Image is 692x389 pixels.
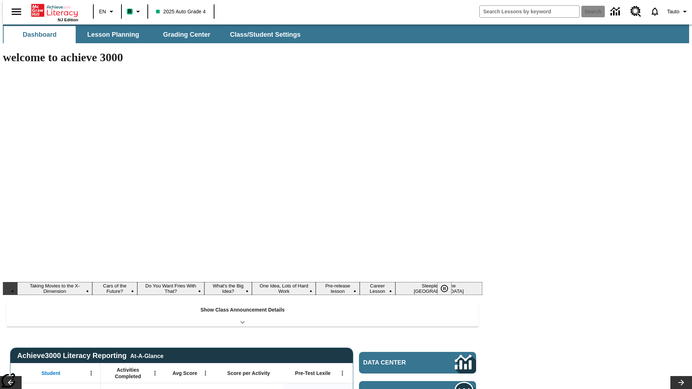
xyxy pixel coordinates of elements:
button: Open Menu [337,368,348,379]
div: Home [31,3,78,22]
button: Slide 7 Career Lesson [360,282,395,295]
button: Pause [437,282,452,295]
div: SubNavbar [3,24,689,43]
span: Achieve3000 Literacy Reporting [17,352,164,360]
button: Open side menu [6,1,27,22]
button: Lesson carousel, Next [670,376,692,389]
button: Slide 3 Do You Want Fries With That? [137,282,204,295]
button: Slide 5 One Idea, Lots of Hard Work [252,282,316,295]
span: Score per Activity [227,370,270,376]
div: SubNavbar [3,26,307,43]
div: Show Class Announcement Details [6,302,479,327]
button: Class/Student Settings [224,26,306,43]
a: Notifications [646,2,664,21]
span: Pre-Test Lexile [295,370,331,376]
span: EN [99,8,106,15]
input: search field [480,6,579,17]
div: At-A-Glance [130,352,163,359]
button: Profile/Settings [664,5,692,18]
p: Show Class Announcement Details [200,306,285,314]
span: 2025 Auto Grade 4 [156,8,206,15]
span: Student [41,370,60,376]
button: Slide 8 Sleepless in the Animal Kingdom [395,282,482,295]
button: Grading Center [151,26,223,43]
h1: welcome to achieve 3000 [3,51,482,64]
a: Data Center [359,352,476,374]
div: Pause [437,282,459,295]
button: Slide 6 Pre-release lesson [316,282,359,295]
span: Data Center [363,359,431,366]
span: Tauto [667,8,679,15]
button: Boost Class color is mint green. Change class color [124,5,145,18]
button: Open Menu [200,368,211,379]
button: Lesson Planning [77,26,149,43]
span: NJ Edition [58,18,78,22]
span: Activities Completed [104,367,152,380]
button: Slide 4 What's the Big Idea? [204,282,252,295]
a: Data Center [606,2,626,22]
button: Slide 2 Cars of the Future? [92,282,137,295]
button: Dashboard [4,26,76,43]
button: Slide 1 Taking Movies to the X-Dimension [17,282,92,295]
button: Open Menu [86,368,97,379]
span: Avg Score [172,370,197,376]
button: Open Menu [150,368,160,379]
a: Home [31,3,78,18]
span: B [128,7,132,16]
button: Language: EN, Select a language [96,5,119,18]
a: Resource Center, Will open in new tab [626,2,646,21]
